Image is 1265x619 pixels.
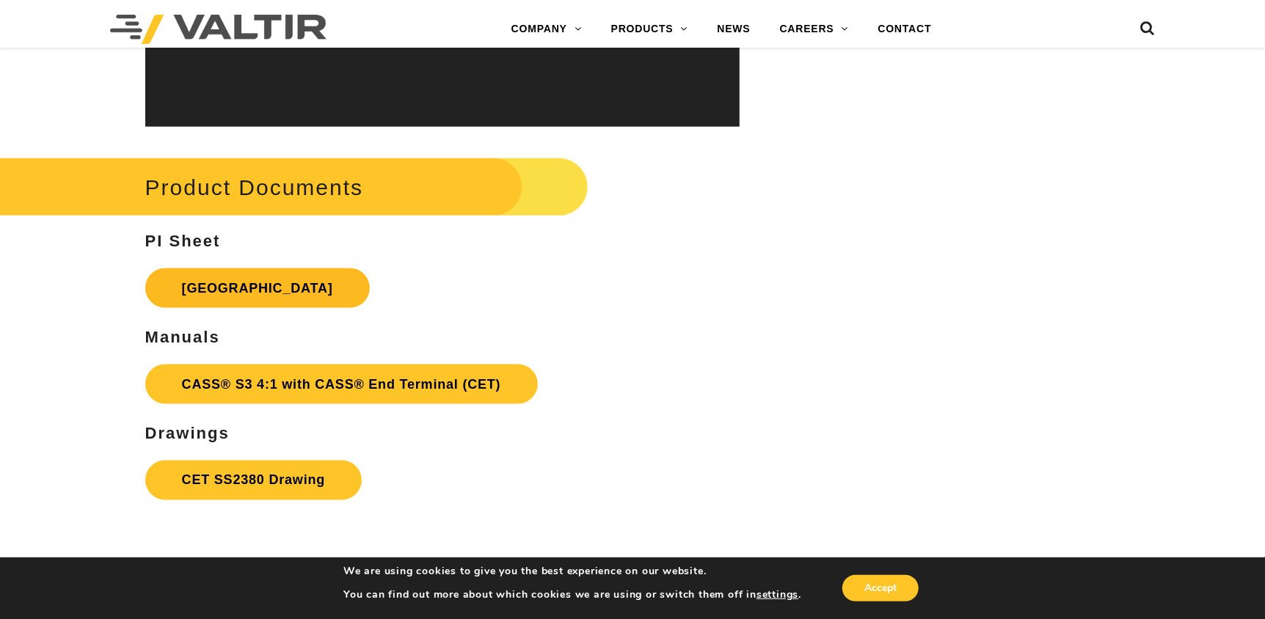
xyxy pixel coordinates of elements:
p: You can find out more about which cookies we are using or switch them off in . [343,588,801,601]
strong: PI Sheet [145,232,221,250]
strong: Manuals [145,328,220,346]
a: NEWS [702,15,765,44]
a: PRODUCTS [597,15,703,44]
a: CAREERS [765,15,864,44]
button: Accept [842,575,919,601]
a: CET SS2380 Drawing [145,461,362,500]
a: CONTACT [864,15,947,44]
strong: Drawings [145,424,230,442]
button: settings [757,588,798,601]
a: CASS® S3 4:1 with CASS® End Terminal (CET) [145,365,538,404]
img: Valtir [110,15,327,44]
a: COMPANY [497,15,597,44]
a: [GEOGRAPHIC_DATA] [145,268,370,308]
p: We are using cookies to give you the best experience on our website. [343,565,801,578]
